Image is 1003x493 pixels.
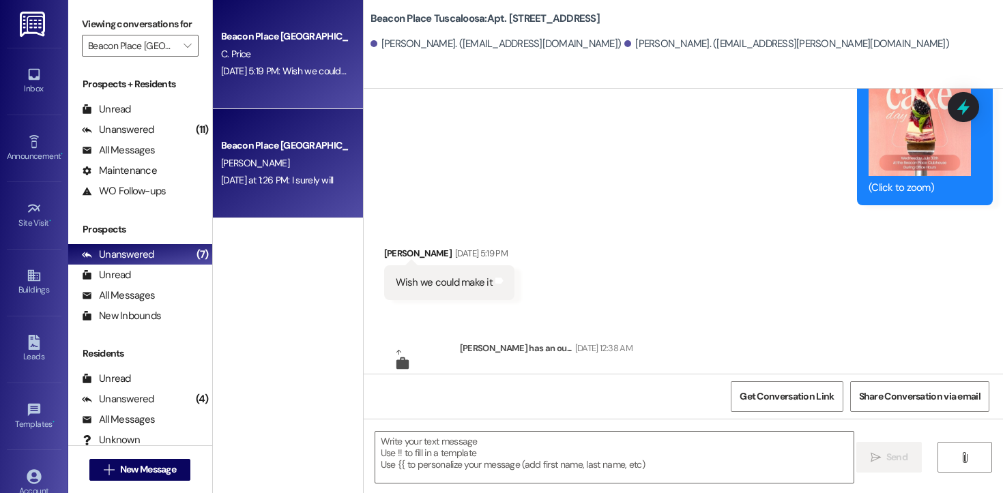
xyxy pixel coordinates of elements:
[221,48,250,60] span: C. Price
[82,288,155,303] div: All Messages
[82,102,131,117] div: Unread
[82,392,154,406] div: Unanswered
[869,181,971,195] div: (Click to zoom)
[221,138,347,153] div: Beacon Place [GEOGRAPHIC_DATA] Prospect
[869,48,971,177] button: Zoom image
[731,381,843,412] button: Get Conversation Link
[89,459,190,481] button: New Message
[624,37,949,51] div: [PERSON_NAME]. ([EMAIL_ADDRESS][PERSON_NAME][DOMAIN_NAME])
[221,157,289,169] span: [PERSON_NAME]
[7,398,61,435] a: Templates •
[88,35,177,57] input: All communities
[82,372,131,386] div: Unread
[856,442,922,473] button: Send
[886,450,907,464] span: Send
[221,65,371,77] div: [DATE] 5:19 PM: Wish we could make it
[53,417,55,427] span: •
[572,341,633,355] div: [DATE] 12:38 AM
[82,248,154,262] div: Unanswered
[460,341,633,360] div: [PERSON_NAME] has an ou...
[871,452,881,463] i: 
[193,244,212,265] div: (7)
[82,433,140,447] div: Unknown
[184,40,191,51] i: 
[370,37,622,51] div: [PERSON_NAME]. ([EMAIL_ADDRESS][DOMAIN_NAME])
[120,462,176,477] span: New Message
[82,413,155,427] div: All Messages
[370,12,600,26] b: Beacon Place Tuscaloosa: Apt. [STREET_ADDRESS]
[68,222,212,237] div: Prospects
[7,264,61,301] a: Buildings
[850,381,989,412] button: Share Conversation via email
[384,246,514,265] div: [PERSON_NAME]
[192,119,212,140] div: (11)
[49,216,51,226] span: •
[20,12,48,37] img: ResiDesk Logo
[82,268,131,282] div: Unread
[82,14,199,35] label: Viewing conversations for
[192,389,212,410] div: (4)
[396,275,493,290] div: Wish we could make it
[395,371,408,385] div: WO
[959,452,970,463] i: 
[859,389,980,404] span: Share Conversation via email
[104,464,114,475] i: 
[61,149,63,159] span: •
[82,143,155,158] div: All Messages
[221,29,347,44] div: Beacon Place [GEOGRAPHIC_DATA] Prospect
[82,164,157,178] div: Maintenance
[452,246,508,260] div: [DATE] 5:19 PM
[82,309,161,323] div: New Inbounds
[7,63,61,100] a: Inbox
[82,184,166,198] div: WO Follow-ups
[7,331,61,368] a: Leads
[740,389,834,404] span: Get Conversation Link
[7,197,61,234] a: Site Visit •
[68,346,212,361] div: Residents
[82,123,154,137] div: Unanswered
[68,77,212,91] div: Prospects + Residents
[221,174,334,186] div: [DATE] at 1:26 PM: I surely will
